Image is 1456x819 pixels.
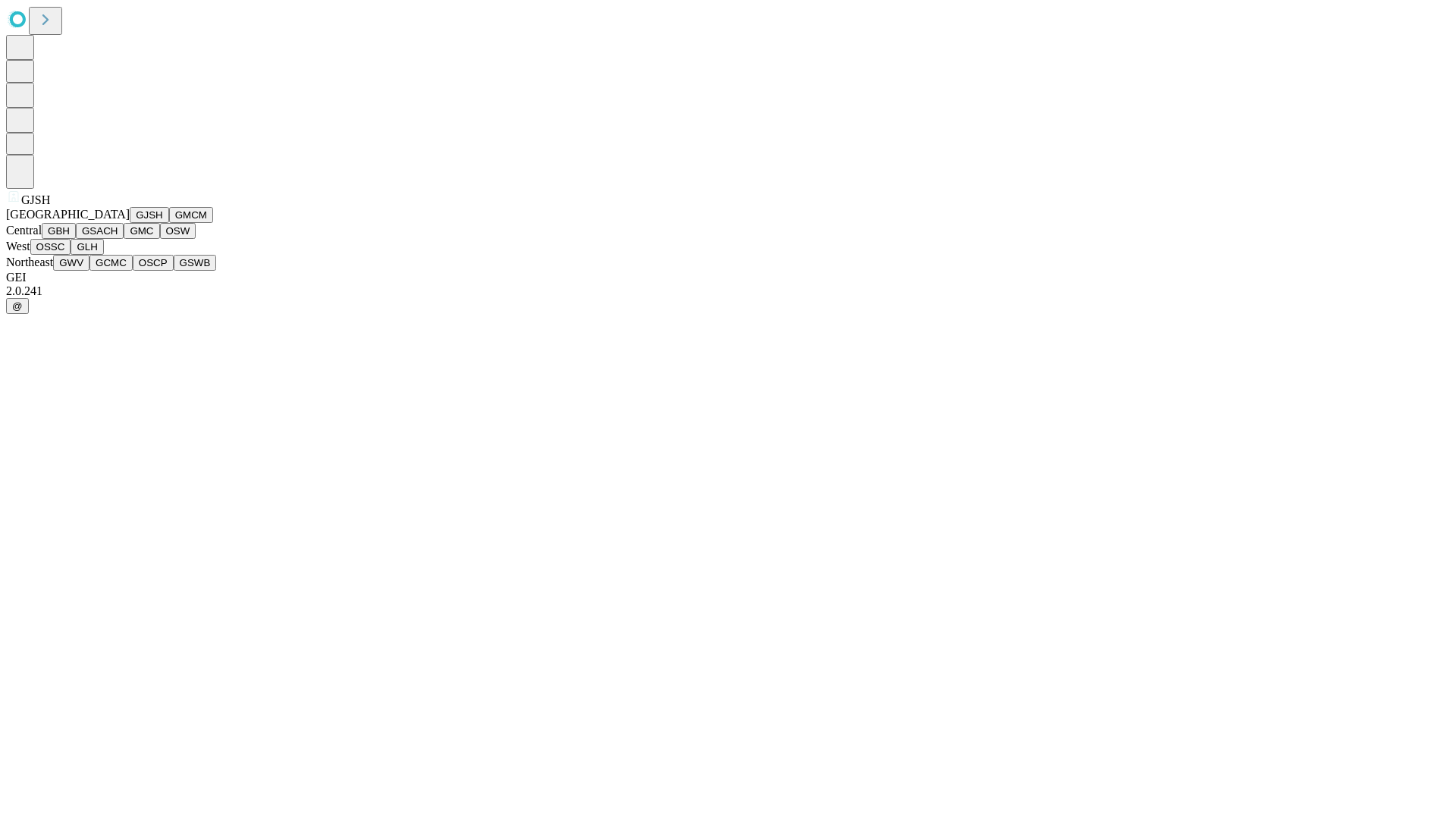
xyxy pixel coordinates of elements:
button: GMCM [169,207,213,223]
button: OSSC [30,239,71,255]
div: GEI [6,271,1450,284]
span: Northeast [6,256,53,268]
button: GJSH [130,207,169,223]
span: West [6,240,30,253]
span: GJSH [21,193,50,206]
button: GCMC [89,255,133,271]
span: @ [12,300,23,312]
button: GMC [124,223,159,239]
button: GBH [42,223,76,239]
button: GSWB [174,255,217,271]
button: OSW [160,223,196,239]
button: GWV [53,255,89,271]
button: GSACH [76,223,124,239]
span: [GEOGRAPHIC_DATA] [6,208,130,221]
button: OSCP [133,255,174,271]
span: Central [6,224,42,237]
button: @ [6,298,29,314]
button: GLH [71,239,103,255]
div: 2.0.241 [6,284,1450,298]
